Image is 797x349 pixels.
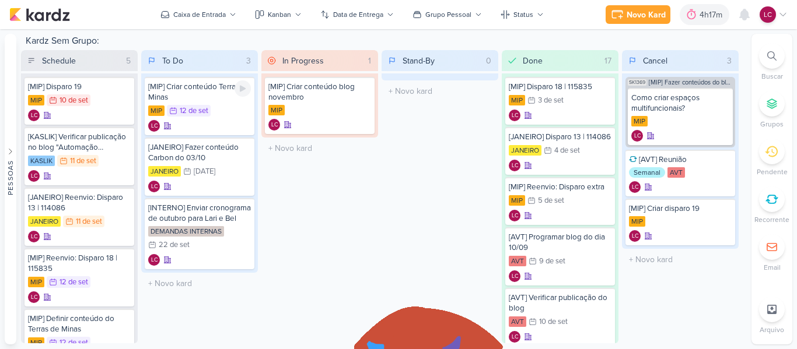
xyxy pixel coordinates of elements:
[554,147,580,154] div: 4 de set
[512,213,518,219] p: LC
[194,168,215,175] div: [DATE]
[28,192,131,213] div: [JANEIRO] Reenvio: Disparo 13 | 114086
[148,142,251,163] div: [JANEIRO] Fazer conteúdo Carbon do 03/10
[764,9,772,20] p: LC
[28,95,44,105] div: MIP
[509,256,526,266] div: AVT
[509,132,611,142] div: [JANEIRO] Disparo 13 | 114086
[268,105,285,115] div: MIP
[509,95,525,105] div: MIP
[509,232,611,253] div: [AVT] Programar blog do dia 10/09
[28,132,131,153] div: [KASLIK] Verificar publicação no blog "Automação residencial..."
[512,274,518,280] p: LC
[28,291,40,303] div: Laís Costa
[632,185,638,191] p: LC
[151,124,158,129] p: LC
[268,119,280,131] div: Laís Costa
[628,79,646,86] span: SK1369
[509,316,526,327] div: AVT
[151,184,158,190] p: LC
[606,5,670,24] button: Novo Kard
[600,55,616,67] div: 17
[629,230,641,242] div: Criador(a): Laís Costa
[28,110,40,121] div: Laís Costa
[5,34,16,344] button: Pessoas
[509,210,520,221] div: Laís Costa
[509,270,520,282] div: Laís Costa
[148,254,160,266] div: Criador(a): Laís Costa
[538,97,564,104] div: 3 de set
[624,251,736,268] input: + Novo kard
[148,120,160,132] div: Criador(a): Laís Costa
[60,97,88,104] div: 10 de set
[76,218,102,225] div: 11 de set
[28,110,40,121] div: Criador(a): Laís Costa
[28,156,55,166] div: KASLIK
[28,170,40,182] div: Laís Costa
[235,80,251,97] div: Ligar relógio
[509,145,541,156] div: JANEIRO
[70,157,96,165] div: 11 de set
[148,166,181,177] div: JANEIRO
[760,119,784,129] p: Grupos
[28,231,40,242] div: Laís Costa
[159,241,190,249] div: 22 de set
[760,6,776,23] div: Laís Costa
[761,71,783,82] p: Buscar
[31,234,37,240] p: LC
[509,195,525,206] div: MIP
[363,55,376,67] div: 1
[28,253,131,274] div: [MIP] Reenvio: Disparo 18 | 115835
[264,140,376,157] input: + Novo kard
[649,79,733,86] span: [MIP] Fazer conteúdos do blog de MIP (Setembro e Outubro)
[509,82,611,92] div: [MIP] Disparo 18 | 115835
[28,291,40,303] div: Criador(a): Laís Costa
[31,174,37,179] p: LC
[121,55,135,67] div: 5
[634,133,641,139] p: LC
[28,337,44,348] div: MIP
[384,83,496,100] input: + Novo kard
[148,105,165,116] div: MIP
[242,55,256,67] div: 3
[632,234,638,239] p: LC
[60,339,88,347] div: 12 de set
[268,82,371,103] div: [MIP] Criar conteúdo blog novembro
[629,154,732,165] div: [AVT] Reunião
[148,203,251,224] div: [INTERNO] Enviar cronograma de outubro para Lari e Bel
[629,216,645,227] div: MIP
[631,130,643,142] div: Criador(a): Laís Costa
[21,34,747,50] div: Kardz Sem Grupo:
[512,163,518,169] p: LC
[28,216,61,227] div: JANEIRO
[538,197,564,205] div: 5 de set
[509,110,520,121] div: Laís Costa
[627,9,666,21] div: Novo Kard
[631,93,729,114] div: Como criar espaços multifuncionais?
[151,258,158,263] p: LC
[700,9,726,21] div: 4h17m
[509,292,611,313] div: [AVT] Verificar publicação do blog
[148,181,160,192] div: Criador(a): Laís Costa
[764,262,781,273] p: Email
[629,167,665,178] div: Semanal
[629,181,641,193] div: Laís Costa
[760,325,784,335] p: Arquivo
[31,295,37,301] p: LC
[629,203,732,214] div: [MIP] Criar disparo 19
[268,119,280,131] div: Criador(a): Laís Costa
[31,113,37,119] p: LC
[271,122,278,128] p: LC
[148,254,160,266] div: Laís Costa
[754,214,789,225] p: Recorrente
[509,160,520,171] div: Laís Costa
[631,130,643,142] div: Laís Costa
[509,331,520,343] div: Criador(a): Laís Costa
[512,113,518,119] p: LC
[60,279,88,286] div: 12 de set
[509,160,520,171] div: Criador(a): Laís Costa
[631,116,648,126] div: MIP
[144,275,256,292] input: + Novo kard
[512,334,518,340] p: LC
[148,120,160,132] div: Laís Costa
